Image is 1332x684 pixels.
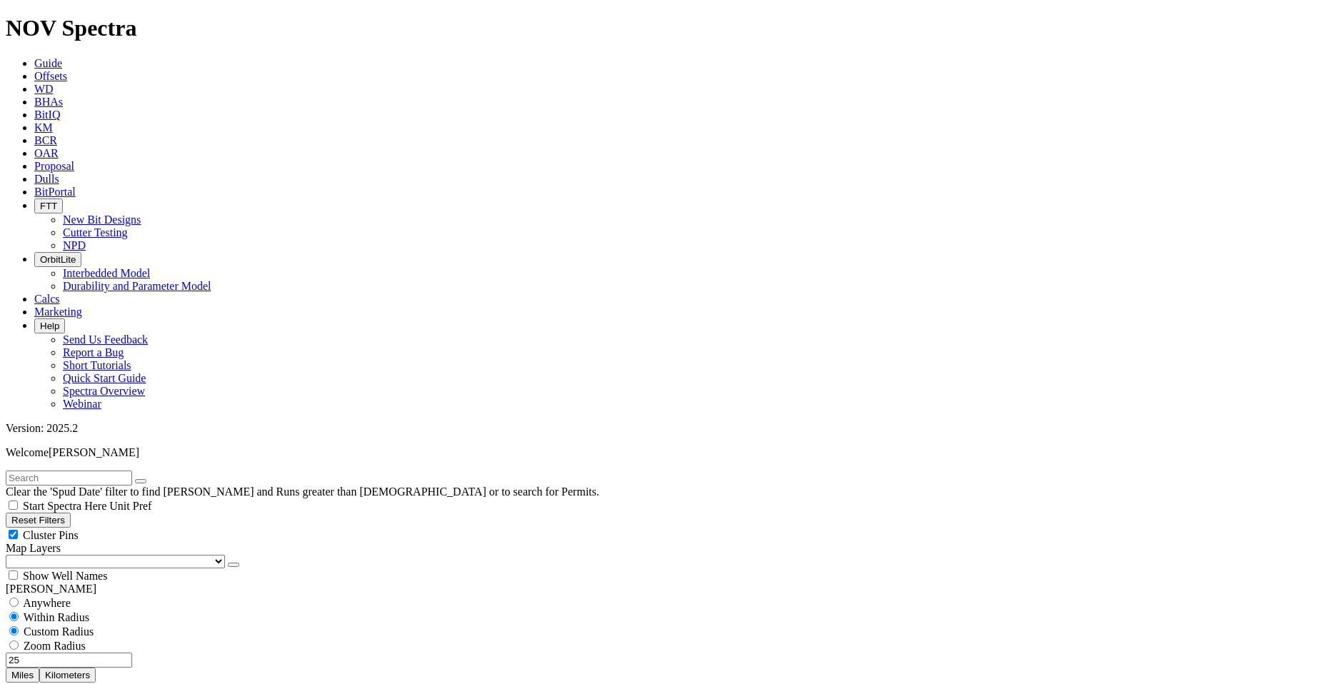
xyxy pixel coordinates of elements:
span: Help [40,321,59,331]
a: WD [34,83,54,95]
span: Show Well Names [23,570,107,582]
button: FTT [34,198,63,213]
p: Welcome [6,446,1326,459]
input: Start Spectra Here [9,501,18,510]
span: Custom Radius [24,625,94,638]
a: Webinar [63,398,101,410]
a: Calcs [34,293,60,305]
a: Dulls [34,173,59,185]
a: Offsets [34,70,67,82]
span: Zoom Radius [24,640,86,652]
a: Quick Start Guide [63,372,146,384]
a: Spectra Overview [63,385,145,397]
a: Marketing [34,306,82,318]
span: [PERSON_NAME] [49,446,139,458]
a: KM [34,121,53,134]
a: BCR [34,134,57,146]
span: Start Spectra Here [23,500,106,512]
button: Kilometers [39,668,96,683]
span: Unit Pref [109,500,151,512]
a: BHAs [34,96,63,108]
input: Search [6,471,132,486]
a: Cutter Testing [63,226,128,238]
h1: NOV Spectra [6,15,1326,41]
button: Reset Filters [6,513,71,528]
a: BitPortal [34,186,76,198]
a: Interbedded Model [63,267,150,279]
a: Proposal [34,160,74,172]
button: OrbitLite [34,252,81,267]
a: OAR [34,147,59,159]
span: Within Radius [24,611,89,623]
span: OrbitLite [40,254,76,265]
a: Report a Bug [63,346,124,358]
span: Clear the 'Spud Date' filter to find [PERSON_NAME] and Runs greater than [DEMOGRAPHIC_DATA] or to... [6,486,599,498]
a: Durability and Parameter Model [63,280,211,292]
a: New Bit Designs [63,213,141,226]
button: Help [34,318,65,333]
div: [PERSON_NAME] [6,583,1326,595]
button: Miles [6,668,39,683]
a: Send Us Feedback [63,333,148,346]
input: 0.0 [6,653,132,668]
a: BitIQ [34,109,60,121]
span: Anywhere [23,597,71,609]
a: Guide [34,57,62,69]
span: Cluster Pins [23,529,79,541]
div: Version: 2025.2 [6,422,1326,435]
a: Short Tutorials [63,359,131,371]
span: FTT [40,201,57,211]
span: Map Layers [6,542,61,554]
a: NPD [63,239,86,251]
